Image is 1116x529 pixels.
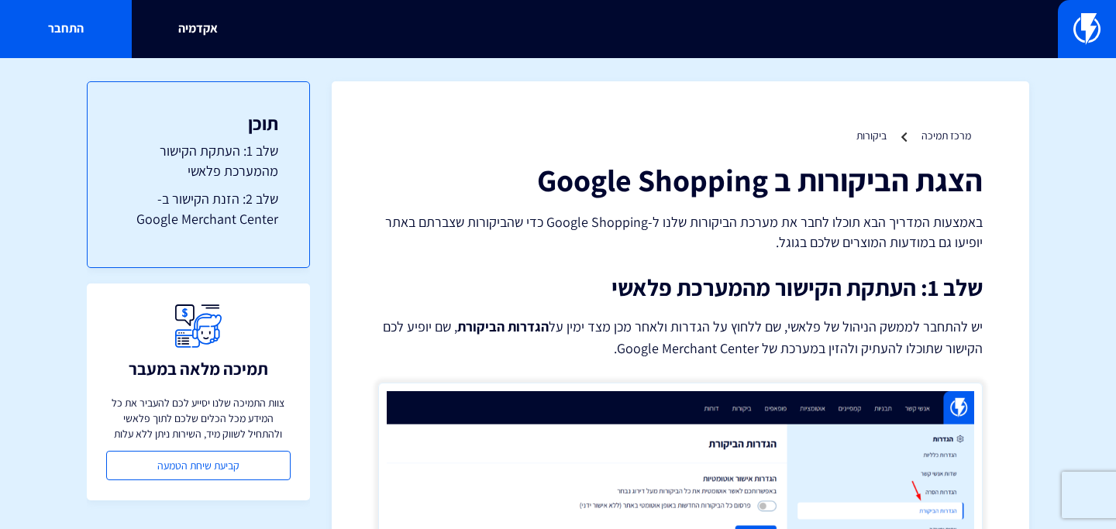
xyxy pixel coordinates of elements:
[119,113,278,133] h3: תוכן
[378,212,983,252] p: באמצעות המדריך הבא תוכלו לחבר את מערכת הביקורות שלנו ל-Google Shopping כדי שהביקורות שצברתם באתר ...
[106,451,291,480] a: קביעת שיחת הטמעה
[119,189,278,228] a: שלב 2: הזנת הקישור ב-Google Merchant Center
[921,129,971,143] a: מרכז תמיכה
[223,12,893,47] input: חיפוש מהיר...
[106,395,291,441] p: צוות התמיכה שלנו יסייע לכם להעביר את כל המידע מכל הכלים שלכם לתוך פלאשי ולהתחיל לשווק מיד, השירות...
[457,318,549,335] strong: הגדרות הביקורת
[129,359,268,378] h3: תמיכה מלאה במעבר
[378,275,983,301] h2: שלב 1: העתקת הקישור מהמערכת פלאשי
[119,141,278,180] a: שלב 1: העתקת הקישור מהמערכת פלאשי
[856,129,887,143] a: ביקורות
[378,316,983,359] p: יש להתחבר לממשק הניהול של פלאשי, שם ללחוץ על הגדרות ולאחר מכן מצד ימין על , שם יופיע לכם הקישור ש...
[378,163,983,197] h1: הצגת הביקורות ב Google Shopping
